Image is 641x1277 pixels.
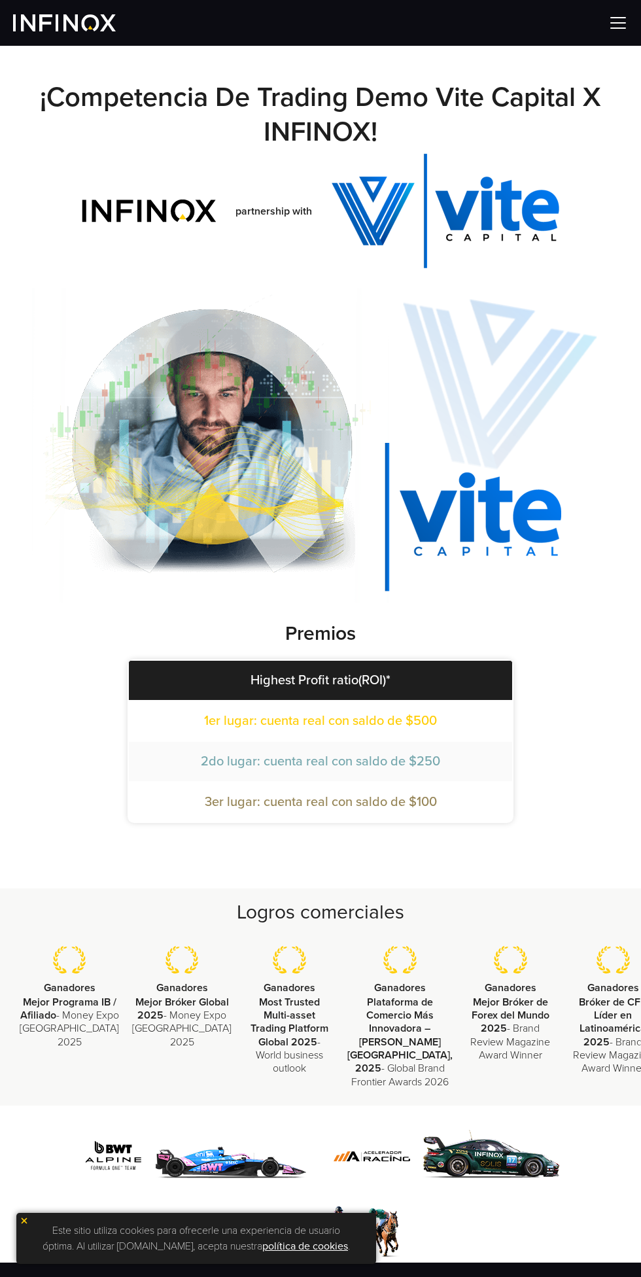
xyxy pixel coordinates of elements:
[466,996,555,1062] p: - Brand Review Magazine Award Winner
[251,996,328,1049] strong: Most Trusted Multi-asset Trading Platform Global 2025
[201,754,440,769] span: 2do lugar: cuenta real con saldo de $250
[129,661,512,700] th: Highest Profit ratio(ROI)*
[20,1216,29,1225] img: yellow close icon
[205,794,437,810] span: 3er lugar: cuenta real con saldo de $100
[132,996,232,1049] p: - Money Expo [GEOGRAPHIC_DATA] 2025
[204,713,437,729] span: 1er lugar: cuenta real con saldo de $500
[20,996,119,1049] p: - Money Expo [GEOGRAPHIC_DATA] 2025
[285,621,356,646] strong: Premios
[44,981,95,994] strong: Ganadores
[245,996,334,1076] p: - World business outlook
[40,81,601,149] small: ¡Competencia de Trading Demo Vite Capital x INFINOX!
[262,1240,348,1253] a: política de cookies
[347,996,453,1089] p: - Global Brand Frontier Awards 2026
[472,996,549,1036] strong: Mejor Bróker de Forex del Mundo 2025
[235,203,312,219] span: partnership with
[485,981,536,994] strong: Ganadores
[23,1219,370,1257] p: Este sitio utiliza cookies para ofrecerle una experiencia de usuario óptima. Al utilizar [DOMAIN_...
[347,996,453,1076] strong: Plataforma de Comercio Más Innovadora – [PERSON_NAME][GEOGRAPHIC_DATA], 2025
[135,996,229,1022] strong: Mejor Bróker Global 2025
[156,981,208,994] strong: Ganadores
[587,981,639,994] strong: Ganadores
[374,981,426,994] strong: Ganadores
[13,899,628,926] h2: Logros comerciales
[264,981,315,994] strong: Ganadores
[20,996,116,1022] strong: Mejor Programa IB / Afiliado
